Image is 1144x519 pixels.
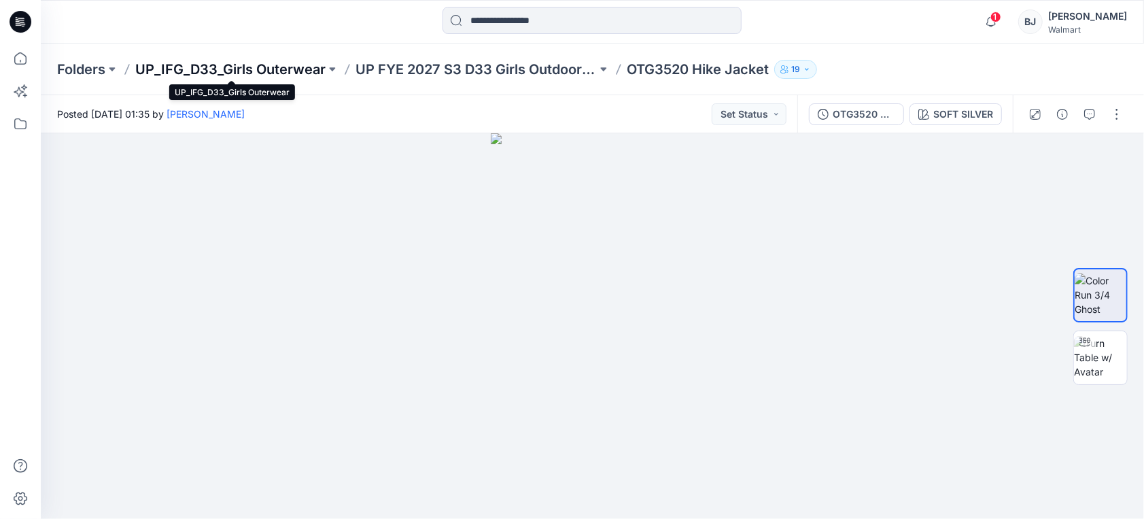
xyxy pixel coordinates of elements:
button: 19 [774,60,817,79]
div: SOFT SILVER [933,107,993,122]
span: 1 [990,12,1001,22]
button: OTG3520 Hike Jacket [809,103,904,125]
button: SOFT SILVER [909,103,1002,125]
div: BJ [1018,10,1043,34]
img: Turn Table w/ Avatar [1074,336,1127,379]
button: Details [1052,103,1073,125]
img: eyJhbGciOiJIUzI1NiIsImtpZCI6IjAiLCJzbHQiOiJzZXMiLCJ0eXAiOiJKV1QifQ.eyJkYXRhIjp7InR5cGUiOiJzdG9yYW... [491,133,695,519]
div: OTG3520 Hike Jacket [833,107,895,122]
a: UP FYE 2027 S3 D33 Girls Outdoor IFG [356,60,597,79]
img: Color Run 3/4 Ghost [1075,273,1126,316]
div: Walmart [1048,24,1127,35]
p: OTG3520 Hike Jacket [627,60,769,79]
a: Folders [57,60,105,79]
span: Posted [DATE] 01:35 by [57,107,245,121]
a: [PERSON_NAME] [167,108,245,120]
a: UP_IFG_D33_Girls Outerwear [135,60,326,79]
p: 19 [791,62,800,77]
div: [PERSON_NAME] [1048,8,1127,24]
